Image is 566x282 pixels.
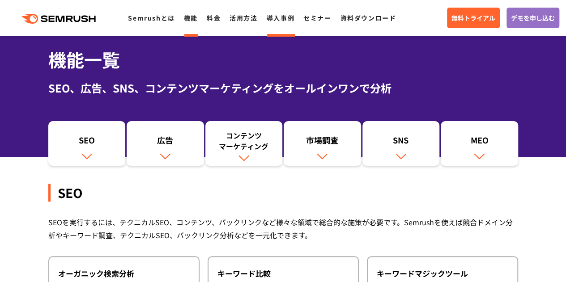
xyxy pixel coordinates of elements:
div: MEO [445,135,514,150]
div: SEO、広告、SNS、コンテンツマーケティングをオールインワンで分析 [48,80,518,96]
a: Semrushとは [128,13,174,22]
div: SNS [367,135,435,150]
a: 資料ダウンロード [340,13,396,22]
a: SNS [362,121,440,166]
a: 導入事例 [267,13,294,22]
a: 広告 [127,121,204,166]
div: 広告 [131,135,200,150]
div: オーガニック検索分析 [58,268,190,279]
a: 機能 [184,13,198,22]
h1: 機能一覧 [48,46,518,73]
div: SEOを実行するには、テクニカルSEO、コンテンツ、バックリンクなど様々な領域で総合的な施策が必要です。Semrushを使えば競合ドメイン分析やキーワード調査、テクニカルSEO、バックリンク分析... [48,216,518,242]
div: キーワード比較 [217,268,349,279]
a: 市場調査 [284,121,361,166]
a: 料金 [207,13,221,22]
div: SEO [48,184,518,202]
a: コンテンツマーケティング [205,121,283,166]
a: 無料トライアル [447,8,500,28]
a: SEO [48,121,126,166]
span: デモを申し込む [511,13,555,23]
div: 市場調査 [288,135,357,150]
a: MEO [441,121,518,166]
div: SEO [53,135,121,150]
a: デモを申し込む [506,8,559,28]
div: キーワードマジックツール [377,268,508,279]
div: コンテンツ マーケティング [210,130,278,152]
a: 活用方法 [230,13,257,22]
a: セミナー [303,13,331,22]
span: 無料トライアル [451,13,495,23]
